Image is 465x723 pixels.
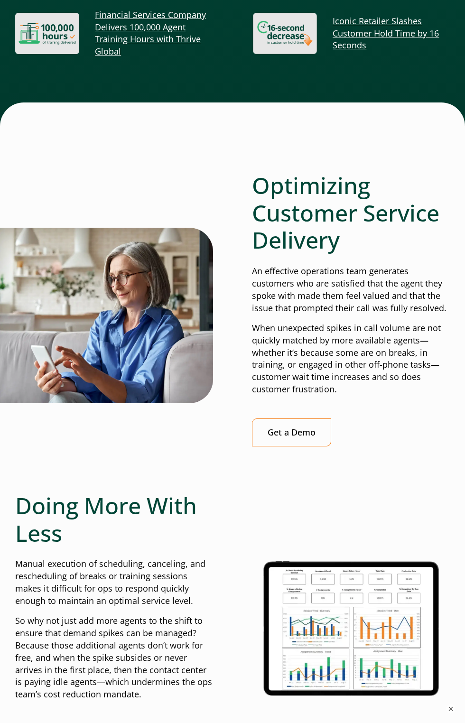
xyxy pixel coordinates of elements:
a: Link opens in a new window [333,15,439,51]
img: Intradiem's Automation in Contact Center Operations display on an iPad showing graphs [252,554,450,705]
p: So why not just add more agents to the shift to ensure that demand spikes can be managed? Because... [15,615,213,701]
h2: Optimizing Customer Service Delivery [252,172,450,254]
a: Link opens in a new window [95,9,206,57]
a: Get a Demo [252,418,331,446]
p: An effective operations team generates customers who are satisfied that the agent they spoke with... [252,265,450,315]
p: When unexpected spikes in call volume are not quickly matched by more available agents—whether it... [252,322,450,396]
a: Link opens in a new window [253,13,317,55]
button: × [446,704,456,714]
p: Manual execution of scheduling, canceling, and rescheduling of breaks or training sessions makes ... [15,558,213,607]
h2: Doing More With Less [15,492,213,547]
